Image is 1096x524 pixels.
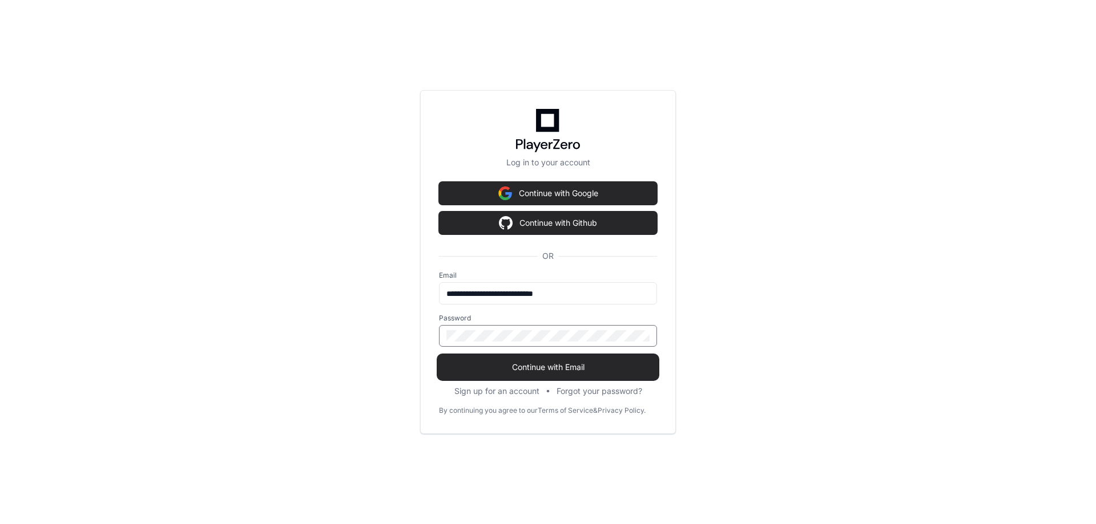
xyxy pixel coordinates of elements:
img: Sign in with google [499,212,513,234]
label: Password [439,314,657,323]
button: Continue with Github [439,212,657,234]
div: By continuing you agree to our [439,406,538,415]
a: Terms of Service [538,406,593,415]
button: Continue with Email [439,356,657,379]
button: Continue with Google [439,182,657,205]
button: Sign up for an account [454,385,539,397]
button: Forgot your password? [557,385,642,397]
p: Log in to your account [439,157,657,168]
span: Continue with Email [439,361,657,373]
label: Email [439,271,657,280]
div: & [593,406,598,415]
a: Privacy Policy. [598,406,646,415]
img: Sign in with google [498,182,512,205]
span: OR [538,250,558,262]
